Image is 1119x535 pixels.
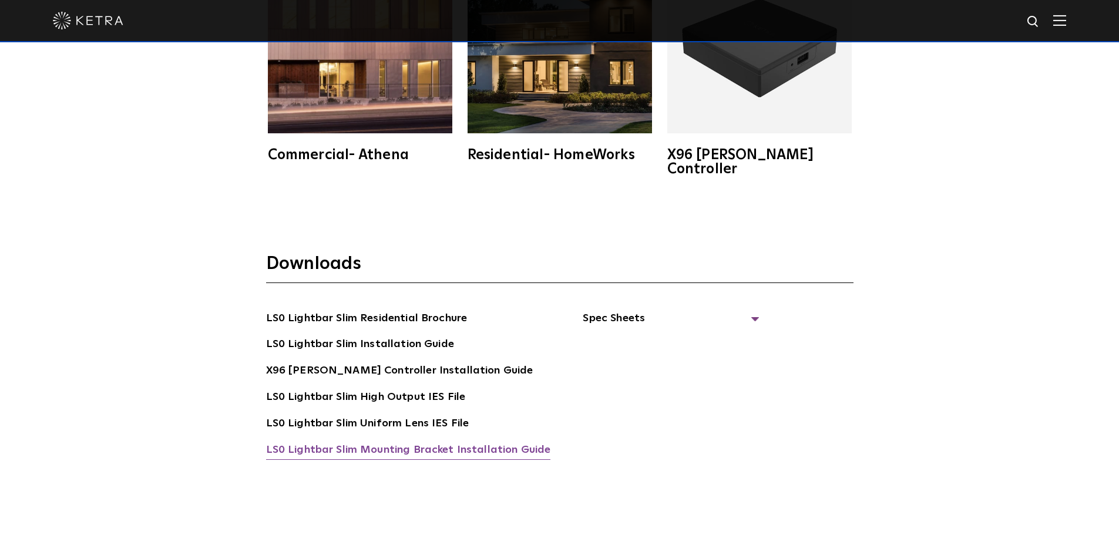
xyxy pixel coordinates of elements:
[53,12,123,29] img: ketra-logo-2019-white
[1026,15,1041,29] img: search icon
[266,310,468,329] a: LS0 Lightbar Slim Residential Brochure
[266,362,533,381] a: X96 [PERSON_NAME] Controller Installation Guide
[266,415,469,434] a: LS0 Lightbar Slim Uniform Lens IES File
[1053,15,1066,26] img: Hamburger%20Nav.svg
[266,336,454,355] a: LS0 Lightbar Slim Installation Guide
[468,148,652,162] div: Residential- HomeWorks
[266,253,853,283] h3: Downloads
[583,310,759,336] span: Spec Sheets
[266,389,466,408] a: LS0 Lightbar Slim High Output IES File
[266,442,551,460] a: LS0 Lightbar Slim Mounting Bracket Installation Guide
[268,148,452,162] div: Commercial- Athena
[667,148,852,176] div: X96 [PERSON_NAME] Controller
